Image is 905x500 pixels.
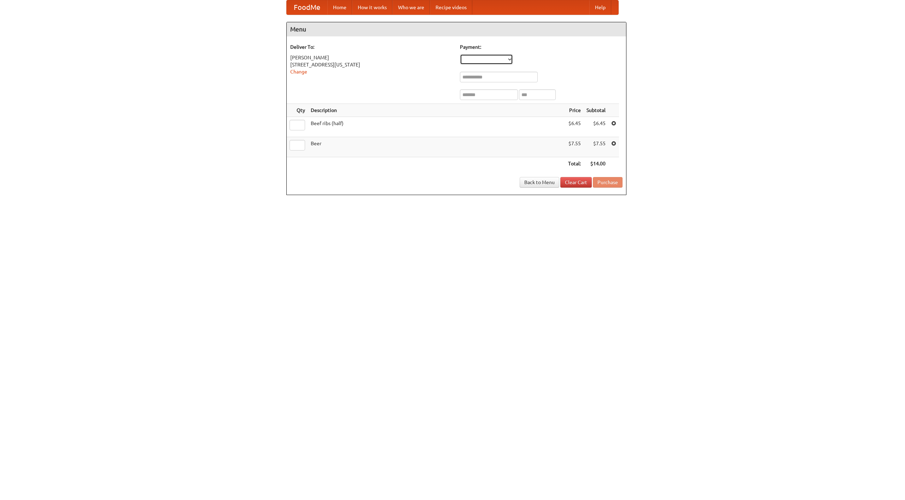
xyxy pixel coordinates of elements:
[560,177,592,188] a: Clear Cart
[565,137,584,157] td: $7.55
[352,0,392,14] a: How it works
[308,104,565,117] th: Description
[308,137,565,157] td: Beer
[290,69,307,75] a: Change
[520,177,559,188] a: Back to Menu
[308,117,565,137] td: Beef ribs (half)
[584,117,608,137] td: $6.45
[327,0,352,14] a: Home
[287,104,308,117] th: Qty
[290,61,453,68] div: [STREET_ADDRESS][US_STATE]
[565,117,584,137] td: $6.45
[290,43,453,51] h5: Deliver To:
[589,0,611,14] a: Help
[392,0,430,14] a: Who we are
[565,104,584,117] th: Price
[430,0,472,14] a: Recipe videos
[584,137,608,157] td: $7.55
[290,54,453,61] div: [PERSON_NAME]
[460,43,623,51] h5: Payment:
[287,22,626,36] h4: Menu
[584,157,608,170] th: $14.00
[565,157,584,170] th: Total:
[584,104,608,117] th: Subtotal
[287,0,327,14] a: FoodMe
[593,177,623,188] button: Purchase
